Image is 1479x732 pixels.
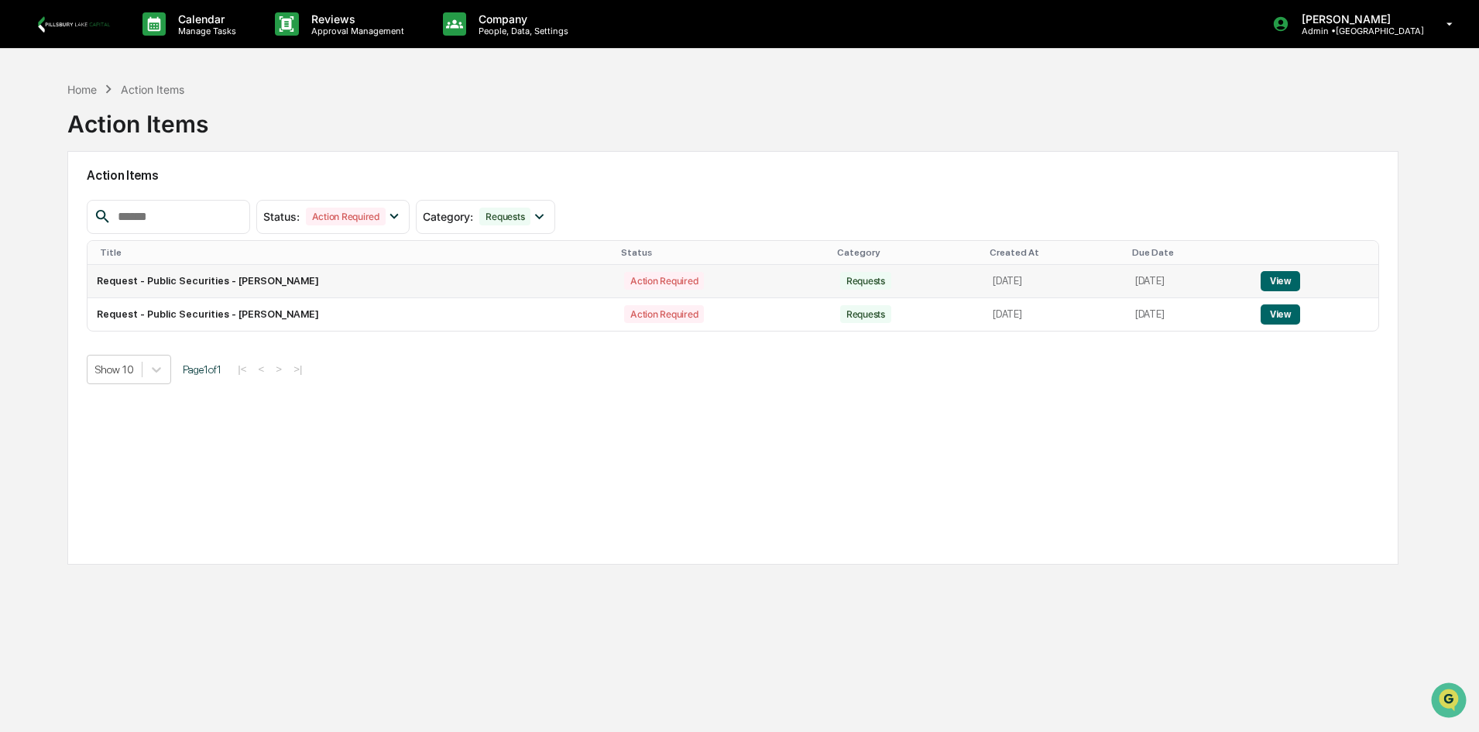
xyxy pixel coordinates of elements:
div: 🗄️ [112,197,125,209]
p: How can we help? [15,33,282,57]
div: 🔎 [15,226,28,239]
p: [PERSON_NAME] [1289,12,1424,26]
button: Start new chat [263,123,282,142]
iframe: Open customer support [1429,681,1471,723]
p: Calendar [166,12,244,26]
td: [DATE] [1126,298,1251,331]
div: Action Items [121,83,184,96]
p: Reviews [299,12,412,26]
div: Start new chat [53,119,254,134]
a: View [1261,308,1300,320]
td: Request - Public Securities - [PERSON_NAME] [88,265,615,298]
span: Page 1 of 1 [183,363,221,376]
img: logo [37,15,112,33]
div: Requests [479,208,530,225]
div: Category [837,247,977,258]
div: We're available if you need us! [53,134,196,146]
span: Attestations [128,195,192,211]
a: View [1261,275,1300,287]
span: Category : [423,210,473,223]
a: 🗄️Attestations [106,189,198,217]
p: Admin • [GEOGRAPHIC_DATA] [1289,26,1424,36]
div: Home [67,83,97,96]
span: Pylon [154,263,187,274]
td: [DATE] [1126,265,1251,298]
div: Action Required [306,208,386,225]
td: [DATE] [983,265,1126,298]
button: |< [233,363,251,376]
p: Approval Management [299,26,412,36]
button: >| [289,363,307,376]
div: Action Required [624,305,704,323]
button: View [1261,304,1300,325]
p: Company [466,12,576,26]
div: Created At [990,247,1120,258]
button: View [1261,271,1300,291]
div: Action Required [624,272,704,290]
td: Request - Public Securities - [PERSON_NAME] [88,298,615,331]
span: Status : [263,210,300,223]
p: People, Data, Settings [466,26,576,36]
td: [DATE] [983,298,1126,331]
div: Requests [840,272,891,290]
div: Action Items [67,98,208,138]
img: 1746055101610-c473b297-6a78-478c-a979-82029cc54cd1 [15,119,43,146]
div: Requests [840,305,891,323]
h2: Action Items [87,168,1379,183]
div: 🖐️ [15,197,28,209]
div: Title [100,247,609,258]
span: Preclearance [31,195,100,211]
div: Status [621,247,825,258]
p: Manage Tasks [166,26,244,36]
a: Powered byPylon [109,262,187,274]
span: Data Lookup [31,225,98,240]
div: Due Date [1132,247,1245,258]
a: 🔎Data Lookup [9,218,104,246]
button: < [254,363,269,376]
button: > [271,363,287,376]
a: 🖐️Preclearance [9,189,106,217]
